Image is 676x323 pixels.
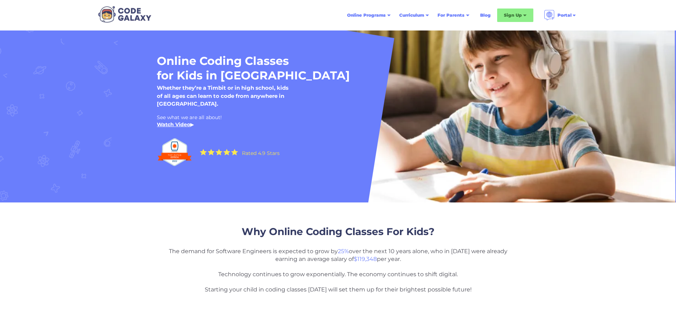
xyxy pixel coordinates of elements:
div: Portal [557,12,572,19]
div: Curriculum [399,12,424,19]
img: Top Rated edtech company [157,135,192,169]
h1: Online Coding Classes for Kids in [GEOGRAPHIC_DATA] [157,54,463,83]
div: See what we are all about! ‍ ▶ [157,114,498,128]
div: Online Programs [343,9,395,22]
img: Yellow Star - the Code Galaxy [208,149,215,156]
h5: Whether they’re a Timbit or in high school, kids of all ages can learn to code from anywhere in [... [157,84,288,107]
div: Portal [540,7,581,23]
div: For Parents [438,12,465,19]
div: For Parents [433,9,474,22]
img: Yellow Star - the Code Galaxy [231,149,238,156]
p: The demand for Software Engineers is expected to grow by over the next 10 years alone, who in [DA... [164,247,512,294]
div: Online Programs [347,12,386,19]
div: Sign Up [504,12,522,19]
div: Curriculum [395,9,433,22]
div: Rated 4.9 Stars [242,151,280,156]
span: Why Online Coding Classes For Kids? [242,225,434,238]
a: Blog [476,9,495,22]
span: $119,348 [354,256,377,262]
div: Sign Up [497,9,533,22]
img: Yellow Star - the Code Galaxy [223,149,230,156]
span: 25% [338,248,349,255]
img: Yellow Star - the Code Galaxy [200,149,207,156]
a: Watch Video [157,121,190,128]
img: Yellow Star - the Code Galaxy [215,149,222,156]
